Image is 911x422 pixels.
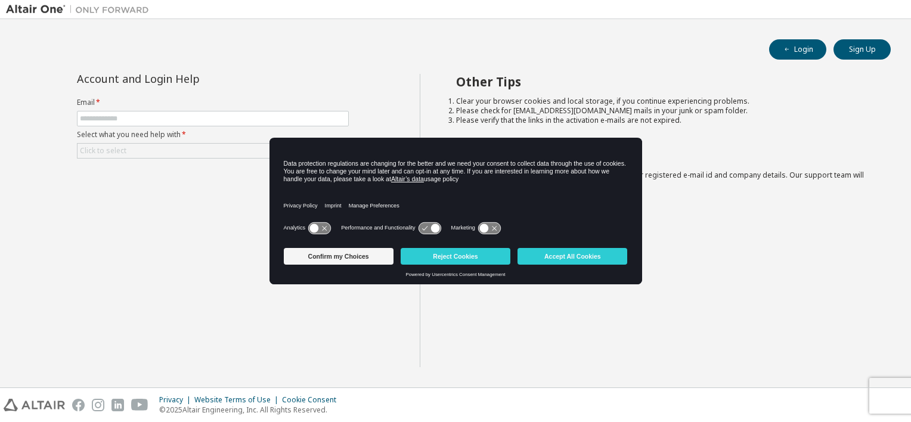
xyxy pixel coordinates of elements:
[456,116,870,125] li: Please verify that the links in the activation e-mails are not expired.
[456,170,864,190] span: with a brief description of the problem, your registered e-mail id and company details. Our suppo...
[72,399,85,411] img: facebook.svg
[456,106,870,116] li: Please check for [EMAIL_ADDRESS][DOMAIN_NAME] mails in your junk or spam folder.
[4,399,65,411] img: altair_logo.svg
[80,146,126,156] div: Click to select
[282,395,343,405] div: Cookie Consent
[77,74,295,83] div: Account and Login Help
[159,395,194,405] div: Privacy
[77,130,349,139] label: Select what you need help with
[769,39,826,60] button: Login
[92,399,104,411] img: instagram.svg
[159,405,343,415] p: © 2025 Altair Engineering, Inc. All Rights Reserved.
[77,98,349,107] label: Email
[131,399,148,411] img: youtube.svg
[456,97,870,106] li: Clear your browser cookies and local storage, if you continue experiencing problems.
[194,395,282,405] div: Website Terms of Use
[456,148,870,163] h2: Not sure how to login?
[111,399,124,411] img: linkedin.svg
[456,74,870,89] h2: Other Tips
[6,4,155,15] img: Altair One
[78,144,348,158] div: Click to select
[833,39,891,60] button: Sign Up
